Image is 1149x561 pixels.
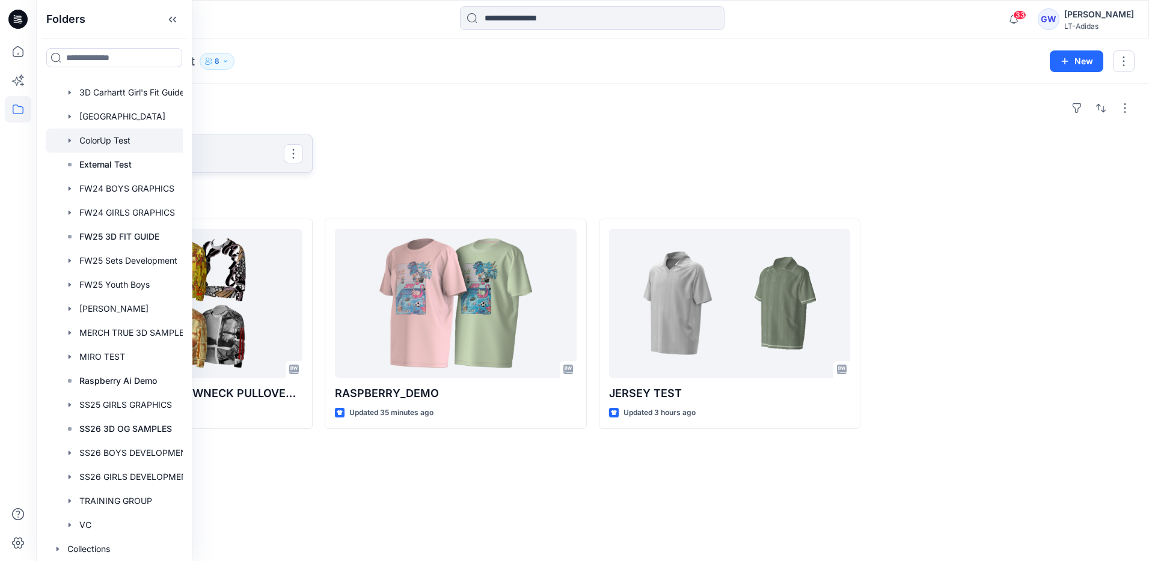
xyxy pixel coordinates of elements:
[1064,7,1134,22] div: [PERSON_NAME]
[51,192,1135,207] h4: Styles
[79,229,159,244] p: FW25 3D FIT GUIDE
[79,374,157,388] p: Raspberry Ai Demo
[349,407,434,419] p: Updated 35 minutes ago
[215,55,219,68] p: 8
[200,53,234,70] button: 8
[1013,10,1026,20] span: 33
[1038,8,1059,30] div: GW
[624,407,696,419] p: Updated 3 hours ago
[335,229,577,378] a: RASPBERRY_DEMO
[79,157,132,172] p: External Test
[335,385,577,402] p: RASPBERRY_DEMO
[79,422,172,436] p: SS26 3D OG SAMPLES
[609,229,851,378] a: JERSEY TEST
[1064,22,1134,31] div: LT-Adidas
[609,385,851,402] p: JERSEY TEST
[1050,50,1103,72] button: New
